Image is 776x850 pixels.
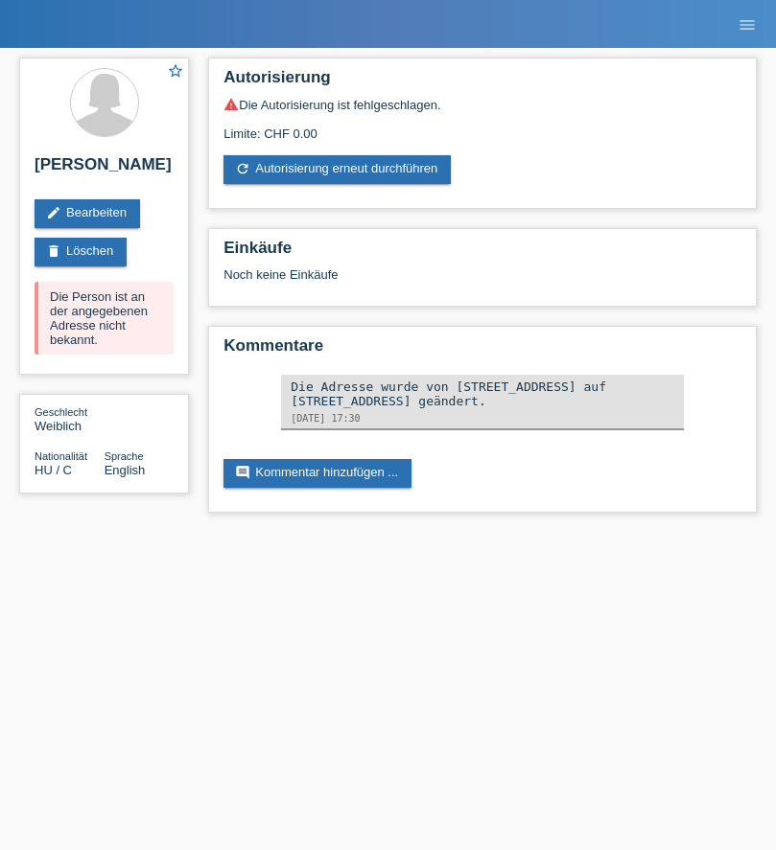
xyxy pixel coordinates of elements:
i: edit [46,205,61,220]
a: star_border [167,62,184,82]
div: Weiblich [35,404,105,433]
a: editBearbeiten [35,199,140,228]
a: refreshAutorisierung erneut durchführen [223,155,451,184]
div: [DATE] 17:30 [291,413,674,424]
a: deleteLöschen [35,238,127,266]
i: delete [46,243,61,259]
i: comment [235,465,250,480]
i: refresh [235,161,250,176]
div: Die Autorisierung ist fehlgeschlagen. [223,97,741,112]
a: menu [728,18,766,30]
span: Nationalität [35,450,87,462]
div: Limite: CHF 0.00 [223,112,741,141]
span: English [105,463,146,477]
i: warning [223,97,239,112]
h2: [PERSON_NAME] [35,155,174,184]
a: commentKommentar hinzufügen ... [223,459,412,488]
span: Ungarn / C / 01.07.2021 [35,463,72,477]
div: Die Person ist an der angegebenen Adresse nicht bekannt. [35,282,174,355]
div: Die Adresse wurde von [STREET_ADDRESS] auf [STREET_ADDRESS] geändert. [291,379,674,408]
h2: Kommentare [223,336,741,365]
i: star_border [167,62,184,80]
i: menu [738,15,757,34]
h2: Einkäufe [223,239,741,267]
div: Noch keine Einkäufe [223,267,741,296]
h2: Autorisierung [223,68,741,97]
span: Sprache [105,450,144,462]
span: Geschlecht [35,406,87,418]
